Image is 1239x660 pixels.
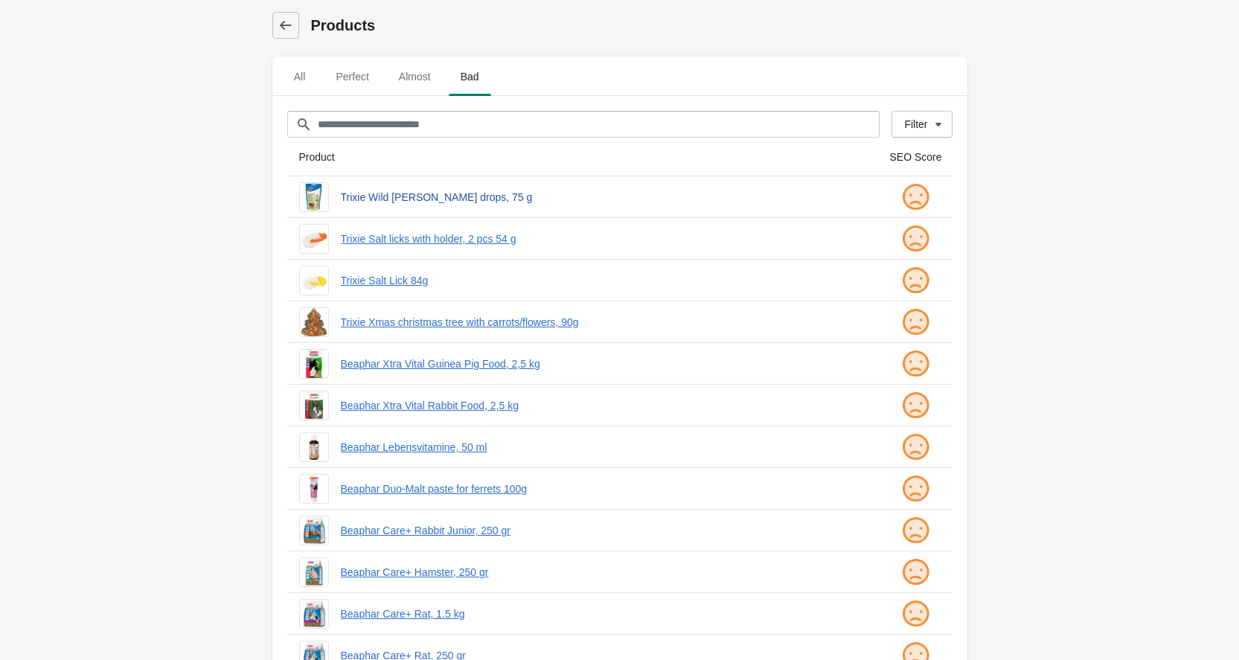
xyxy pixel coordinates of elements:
a: Beaphar Care+ Rat, 1.5 kg [341,606,866,621]
th: Product [287,138,878,176]
a: Beaphar Duo-Malt paste for ferrets 100g [341,481,866,496]
img: sad.png [900,516,930,545]
a: Trixie Salt Lick 84g [341,273,866,288]
a: Beaphar Lebensvitamine, 50 ml [341,440,866,455]
img: sad.png [900,224,930,254]
th: SEO Score [878,138,953,176]
a: Trixie Xmas christmas tree with carrots/flowers, 90g [341,315,866,330]
span: Perfect [324,63,381,90]
span: All [281,63,318,90]
button: Perfect [321,57,384,96]
button: Filter [891,111,952,138]
img: sad.png [900,391,930,420]
a: Beaphar Care+ Rabbit Junior, 250 gr [341,523,866,538]
button: Bad [446,57,494,96]
a: Beaphar Care+ Hamster, 250 gr [341,565,866,580]
img: sad.png [900,599,930,629]
img: sad.png [900,307,930,337]
div: Filter [904,118,927,130]
span: Almost [387,63,443,90]
img: sad.png [900,474,930,504]
h1: Products [311,15,967,36]
button: All [278,57,321,96]
a: Trixie Salt licks with holder, 2 pcs 54 g [341,231,866,246]
img: sad.png [900,349,930,379]
a: Beaphar Xtra Vital Guinea Pig Food, 2,5 kg [341,356,866,371]
a: Beaphar Xtra Vital Rabbit Food, 2,5 kg [341,398,866,413]
img: sad.png [900,182,930,212]
img: sad.png [900,266,930,295]
a: Trixie Wild [PERSON_NAME] drops, 75 g [341,190,866,205]
button: Almost [384,57,446,96]
img: sad.png [900,557,930,587]
img: sad.png [900,432,930,462]
span: Bad [449,63,491,90]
